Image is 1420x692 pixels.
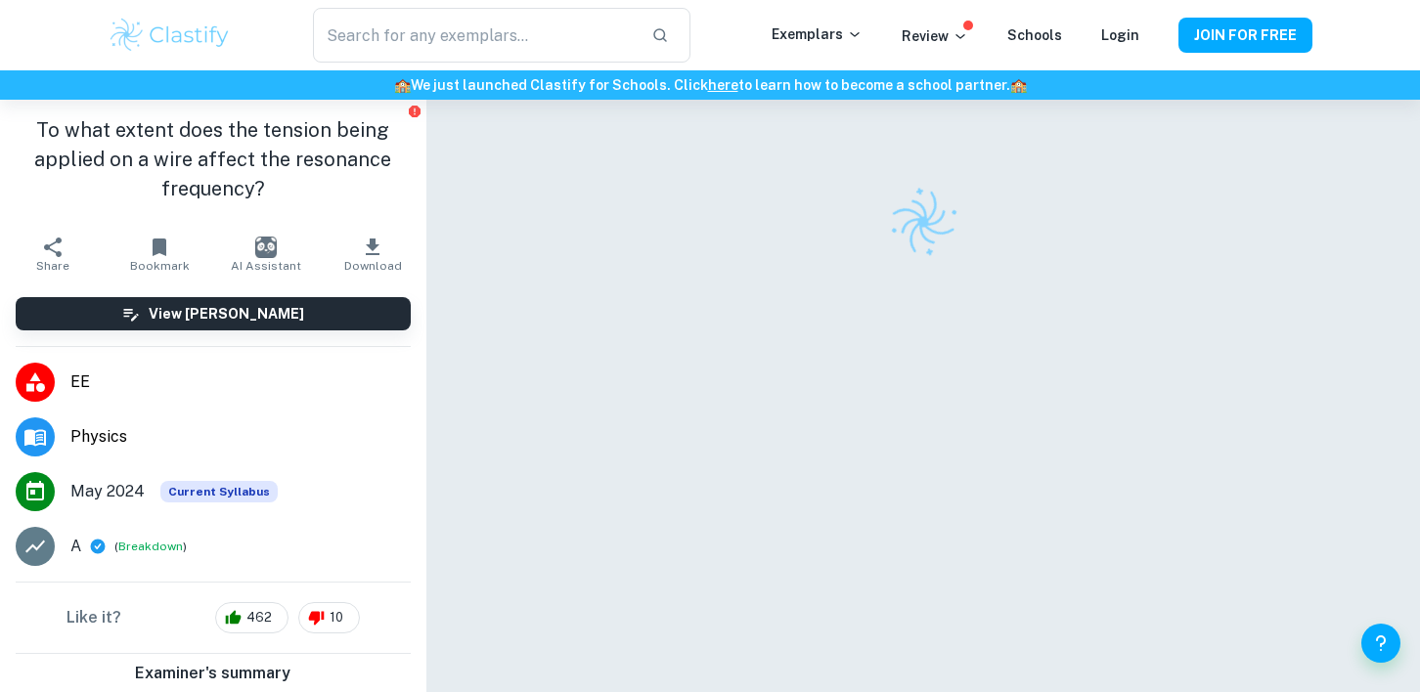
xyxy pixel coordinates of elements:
p: Exemplars [772,23,863,45]
a: here [708,77,738,93]
h6: Like it? [67,606,121,629]
span: Download [344,259,402,273]
button: Report issue [408,104,422,118]
span: 🏫 [394,77,411,93]
img: AI Assistant [255,237,277,258]
button: Help and Feedback [1361,624,1400,663]
button: Breakdown [118,538,183,555]
img: Clastify logo [108,16,232,55]
img: Clastify logo [876,175,970,269]
h1: To what extent does the tension being applied on a wire affect the resonance frequency? [16,115,411,203]
span: Current Syllabus [160,481,278,502]
div: 462 [215,602,288,633]
button: Download [320,227,426,281]
button: AI Assistant [213,227,320,281]
p: A [70,535,81,558]
h6: We just launched Clastify for Schools. Click to learn how to become a school partner. [4,74,1416,96]
span: Physics [70,425,411,449]
h6: Examiner's summary [8,662,419,685]
span: 10 [319,608,354,627]
span: Share [36,259,69,273]
span: EE [70,370,411,394]
a: Login [1101,27,1139,43]
div: 10 [298,602,360,633]
h6: View [PERSON_NAME] [149,303,304,324]
input: Search for any exemplars... [313,8,636,63]
p: Review [902,25,968,47]
span: 462 [236,608,283,627]
button: JOIN FOR FREE [1178,18,1312,53]
button: Bookmark [107,227,213,281]
div: This exemplar is based on the current syllabus. Feel free to refer to it for inspiration/ideas wh... [160,481,278,502]
span: ( ) [114,538,187,556]
span: AI Assistant [231,259,301,273]
a: Schools [1007,27,1062,43]
span: May 2024 [70,480,145,503]
span: Bookmark [130,259,190,273]
button: View [PERSON_NAME] [16,297,411,330]
span: 🏫 [1010,77,1027,93]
